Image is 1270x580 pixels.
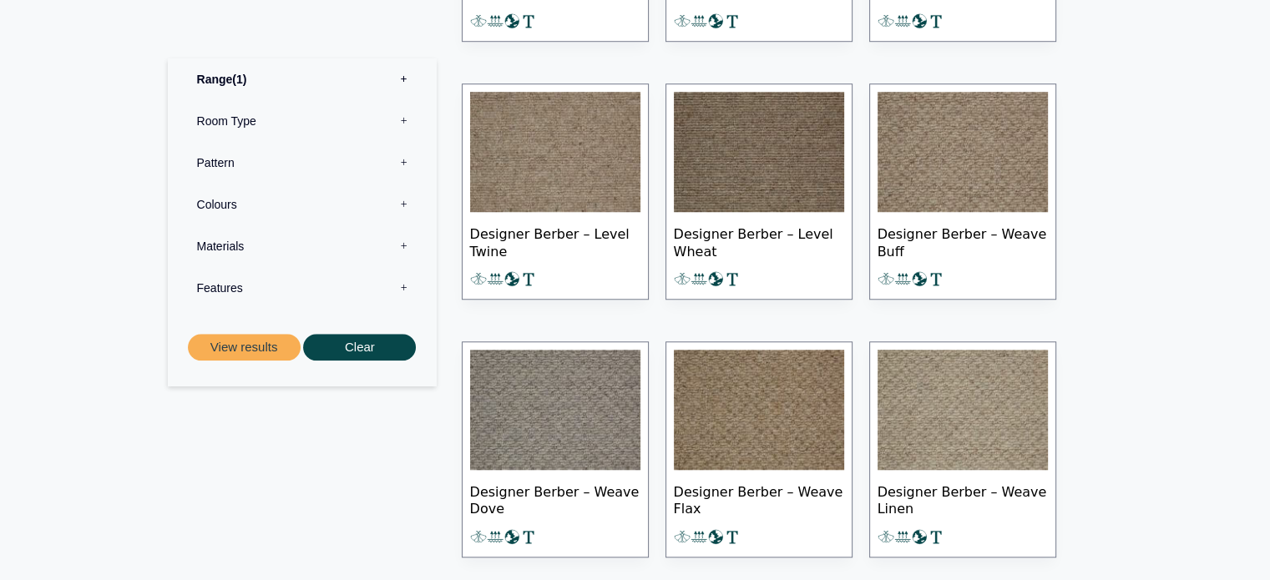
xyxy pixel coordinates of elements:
a: Designer Berber – Level Twine [462,83,649,300]
img: Designer Berber-Weave-Dove [470,350,640,470]
a: Designer Berber – Level Wheat [665,83,853,300]
span: Designer Berber – Level Twine [470,212,640,270]
label: Materials [180,225,424,267]
img: Designer Berber-Weave-Flax [674,350,844,470]
label: Pattern [180,142,424,184]
img: Designer Berber-Weave-Buff [878,92,1048,212]
a: Designer Berber – Weave Linen [869,341,1056,557]
label: Features [180,267,424,309]
button: Clear [303,334,416,361]
span: Designer Berber – Weave Linen [878,470,1048,528]
span: Designer Berber – Weave Dove [470,470,640,528]
button: View results [188,334,301,361]
label: Colours [180,184,424,225]
label: Range [180,58,424,100]
img: Designer Berber Weave Linen [878,350,1048,470]
a: Designer Berber – Weave Dove [462,341,649,557]
span: 1 [232,73,246,86]
label: Room Type [180,100,424,142]
span: Designer Berber – Weave Buff [878,212,1048,270]
a: Designer Berber – Weave Flax [665,341,853,557]
span: Designer Berber – Level Wheat [674,212,844,270]
span: Designer Berber – Weave Flax [674,470,844,528]
a: Designer Berber – Weave Buff [869,83,1056,300]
